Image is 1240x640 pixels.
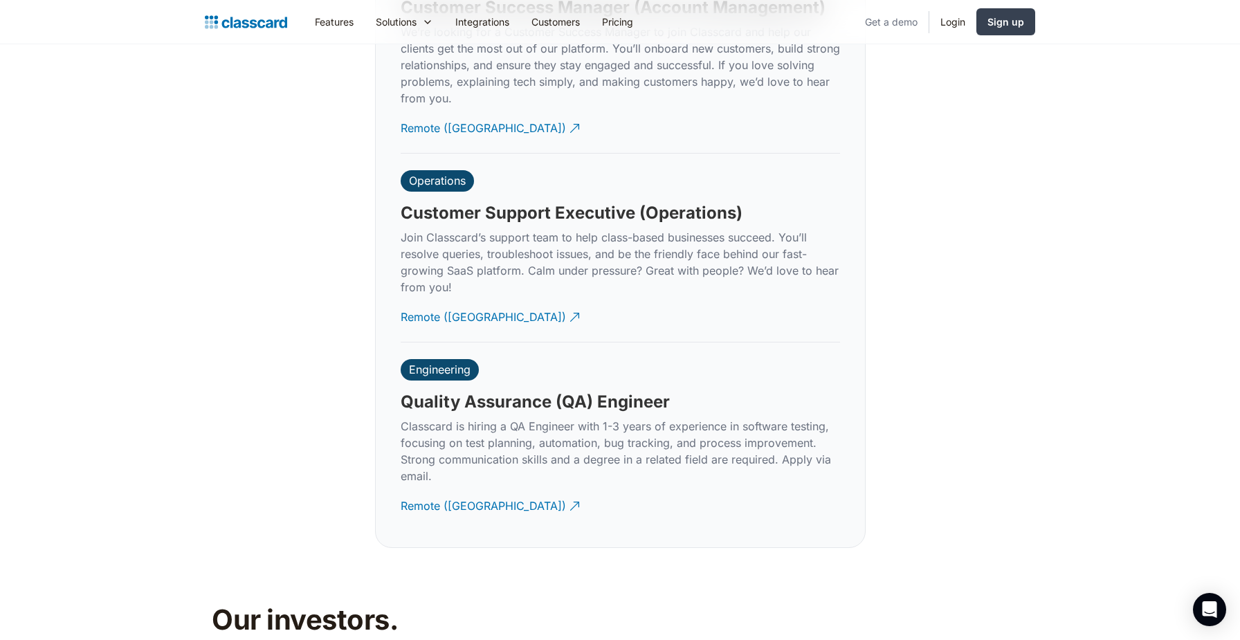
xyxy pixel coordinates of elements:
div: Remote ([GEOGRAPHIC_DATA]) [401,298,566,325]
div: Solutions [365,6,444,37]
div: Remote ([GEOGRAPHIC_DATA]) [401,109,566,136]
a: Pricing [591,6,644,37]
p: Classcard is hiring a QA Engineer with 1-3 years of experience in software testing, focusing on t... [401,418,840,484]
p: Join Classcard’s support team to help class-based businesses succeed. You’ll resolve queries, tro... [401,229,840,295]
a: Remote ([GEOGRAPHIC_DATA]) [401,109,582,147]
a: Features [304,6,365,37]
div: Remote ([GEOGRAPHIC_DATA]) [401,487,566,514]
div: Sign up [987,15,1024,29]
p: We’re looking for a Customer Success Manager to join Classcard and help our clients get the most ... [401,24,840,107]
a: Remote ([GEOGRAPHIC_DATA]) [401,487,582,525]
h3: Quality Assurance (QA) Engineer [401,392,670,412]
h2: Our investors. [212,603,651,637]
div: Open Intercom Messenger [1193,593,1226,626]
a: Remote ([GEOGRAPHIC_DATA]) [401,298,582,336]
a: home [205,12,287,32]
div: Operations [409,174,466,188]
h3: Customer Support Executive (Operations) [401,203,742,223]
a: Customers [520,6,591,37]
div: Solutions [376,15,417,29]
a: Sign up [976,8,1035,35]
div: Engineering [409,363,471,376]
a: Integrations [444,6,520,37]
a: Get a demo [854,6,929,37]
a: Login [929,6,976,37]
